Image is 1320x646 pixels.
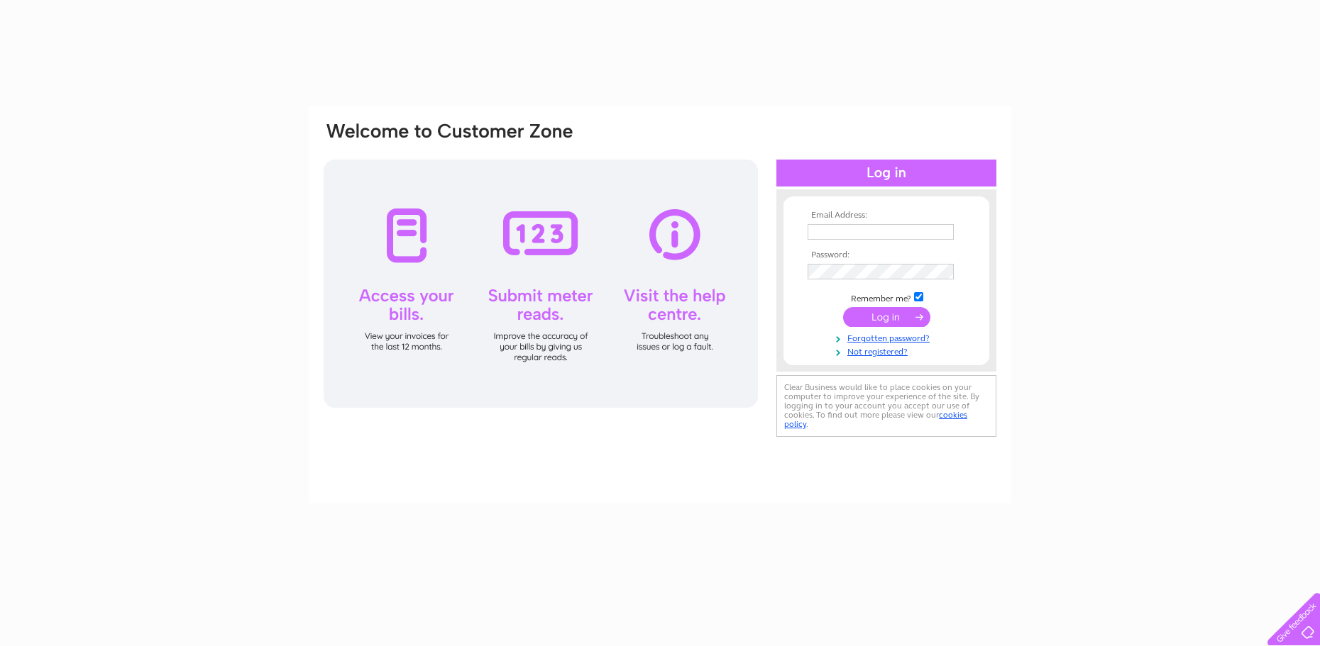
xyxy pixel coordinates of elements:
div: Clear Business would like to place cookies on your computer to improve your experience of the sit... [776,375,996,437]
th: Email Address: [804,211,969,221]
a: Forgotten password? [808,330,969,344]
td: Remember me? [804,290,969,304]
input: Submit [843,307,930,327]
a: Not registered? [808,344,969,357]
a: cookies policy [784,410,967,429]
th: Password: [804,250,969,260]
